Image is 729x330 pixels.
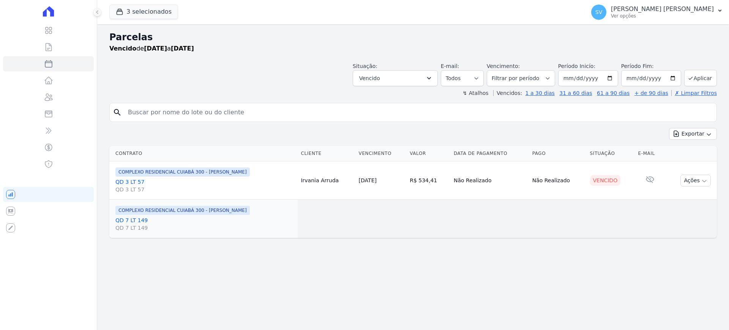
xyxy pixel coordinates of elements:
a: 61 a 90 dias [597,90,630,96]
p: [PERSON_NAME] [PERSON_NAME] [611,5,714,13]
a: + de 90 dias [634,90,668,96]
td: Não Realizado [451,161,529,200]
label: Vencidos: [493,90,522,96]
th: Cliente [298,146,355,161]
label: Situação: [353,63,377,69]
th: Vencimento [356,146,407,161]
span: QD 3 LT 57 [115,186,295,193]
strong: Vencido [109,45,136,52]
label: ↯ Atalhos [462,90,488,96]
h2: Parcelas [109,30,717,44]
a: ✗ Limpar Filtros [671,90,717,96]
label: Período Inicío: [558,63,595,69]
label: E-mail: [441,63,459,69]
th: Contrato [109,146,298,161]
span: COMPLEXO RESIDENCIAL CUIABÁ 300 - [PERSON_NAME] [115,206,250,215]
strong: [DATE] [144,45,167,52]
span: COMPLEXO RESIDENCIAL CUIABÁ 300 - [PERSON_NAME] [115,167,250,177]
label: Período Fim: [621,62,681,70]
span: Vencido [359,74,380,83]
td: Irvania Arruda [298,161,355,200]
a: 31 a 60 dias [559,90,592,96]
button: SV [PERSON_NAME] [PERSON_NAME] Ver opções [585,2,729,23]
th: Data de Pagamento [451,146,529,161]
button: Ações [680,175,711,186]
td: Não Realizado [529,161,587,200]
p: Ver opções [611,13,714,19]
th: E-mail [635,146,665,161]
i: search [113,108,122,117]
span: QD 7 LT 149 [115,224,295,232]
button: Aplicar [684,70,717,86]
label: Vencimento: [487,63,520,69]
a: QD 3 LT 57QD 3 LT 57 [115,178,295,193]
span: SV [595,9,602,15]
th: Situação [587,146,635,161]
button: Vencido [353,70,438,86]
p: de a [109,44,194,53]
strong: [DATE] [171,45,194,52]
input: Buscar por nome do lote ou do cliente [123,105,713,120]
th: Pago [529,146,587,161]
button: 3 selecionados [109,5,178,19]
button: Exportar [669,128,717,140]
a: QD 7 LT 149QD 7 LT 149 [115,216,295,232]
div: Vencido [590,175,621,186]
a: 1 a 30 dias [525,90,555,96]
